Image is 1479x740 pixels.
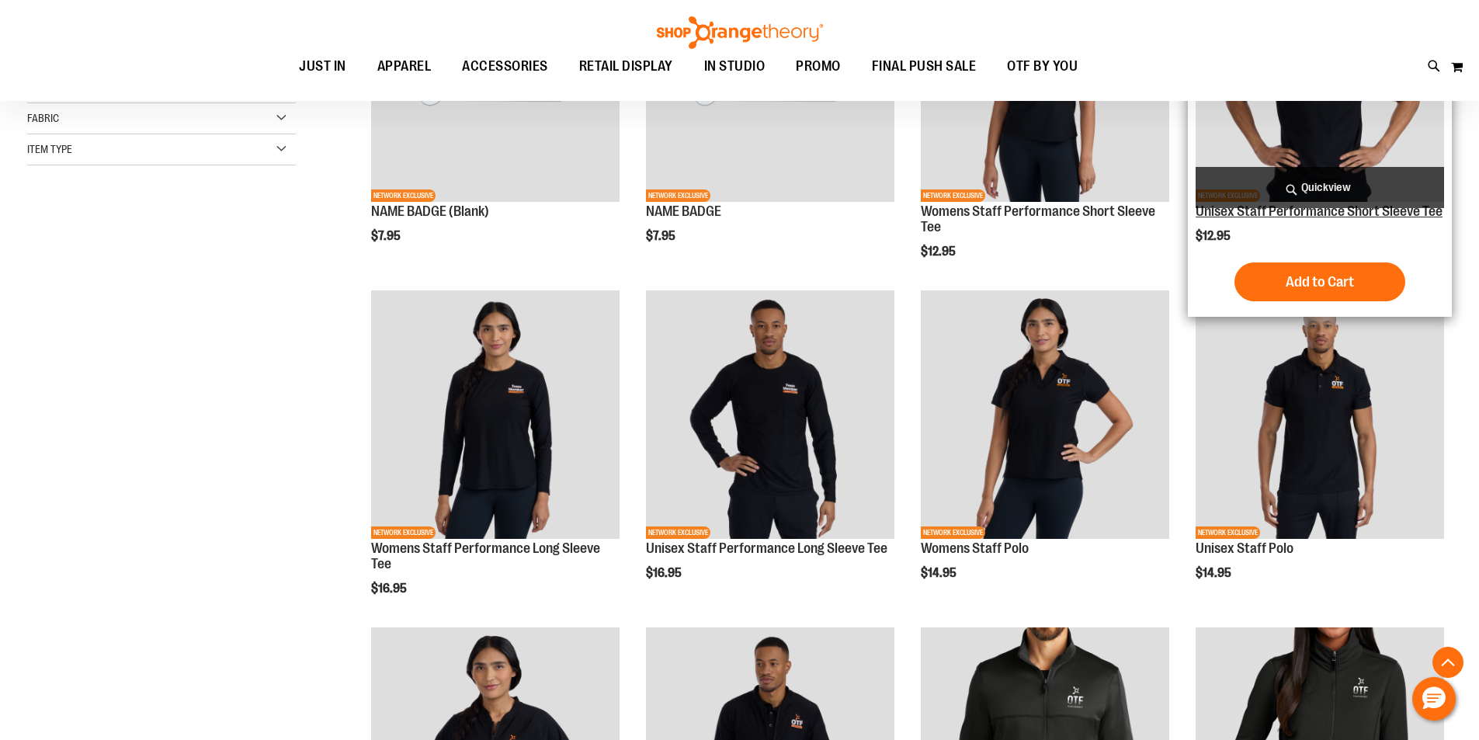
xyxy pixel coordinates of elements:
[1007,49,1078,84] span: OTF BY YOU
[704,49,766,84] span: IN STUDIO
[564,49,689,85] a: RETAIL DISPLAY
[1196,540,1293,556] a: Unisex Staff Polo
[1188,283,1452,620] div: product
[283,49,362,85] a: JUST IN
[646,203,721,219] a: NAME BADGE
[1196,229,1233,243] span: $12.95
[689,49,781,84] a: IN STUDIO
[646,526,710,539] span: NETWORK EXCLUSIVE
[371,203,489,219] a: NAME BADGE (Blank)
[646,540,887,556] a: Unisex Staff Performance Long Sleeve Tee
[371,582,409,596] span: $16.95
[1196,167,1444,208] a: Quickview
[363,283,627,634] div: product
[646,290,894,541] a: Unisex Staff Performance Long Sleeve TeeNETWORK EXCLUSIVE
[872,49,977,84] span: FINAL PUSH SALE
[921,245,958,259] span: $12.95
[921,290,1169,539] img: Womens Staff Polo
[362,49,447,85] a: APPAREL
[646,290,894,539] img: Unisex Staff Performance Long Sleeve Tee
[1432,647,1463,678] button: Back To Top
[371,229,403,243] span: $7.95
[371,290,620,539] img: Womens Staff Performance Long Sleeve Tee
[1196,566,1234,580] span: $14.95
[654,16,825,49] img: Shop Orangetheory
[646,229,678,243] span: $7.95
[579,49,673,84] span: RETAIL DISPLAY
[377,49,432,84] span: APPAREL
[1234,262,1405,301] button: Add to Cart
[1196,290,1444,541] a: Unisex Staff PoloNETWORK EXCLUSIVE
[646,566,684,580] span: $16.95
[1196,526,1260,539] span: NETWORK EXCLUSIVE
[921,203,1155,235] a: Womens Staff Performance Short Sleeve Tee
[913,283,1177,620] div: product
[638,283,902,620] div: product
[299,49,346,84] span: JUST IN
[921,540,1029,556] a: Womens Staff Polo
[646,189,710,202] span: NETWORK EXCLUSIVE
[1412,677,1456,721] button: Hello, have a question? Let’s chat.
[446,49,564,85] a: ACCESSORIES
[1286,273,1354,290] span: Add to Cart
[780,49,856,85] a: PROMO
[371,189,436,202] span: NETWORK EXCLUSIVE
[27,143,72,155] span: Item Type
[27,112,59,124] span: Fabric
[371,540,600,572] a: Womens Staff Performance Long Sleeve Tee
[921,290,1169,541] a: Womens Staff PoloNETWORK EXCLUSIVE
[991,49,1093,85] a: OTF BY YOU
[796,49,841,84] span: PROMO
[1196,290,1444,539] img: Unisex Staff Polo
[371,526,436,539] span: NETWORK EXCLUSIVE
[921,189,985,202] span: NETWORK EXCLUSIVE
[371,290,620,541] a: Womens Staff Performance Long Sleeve TeeNETWORK EXCLUSIVE
[921,526,985,539] span: NETWORK EXCLUSIVE
[921,566,959,580] span: $14.95
[462,49,548,84] span: ACCESSORIES
[856,49,992,85] a: FINAL PUSH SALE
[1196,203,1443,219] a: Unisex Staff Performance Short Sleeve Tee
